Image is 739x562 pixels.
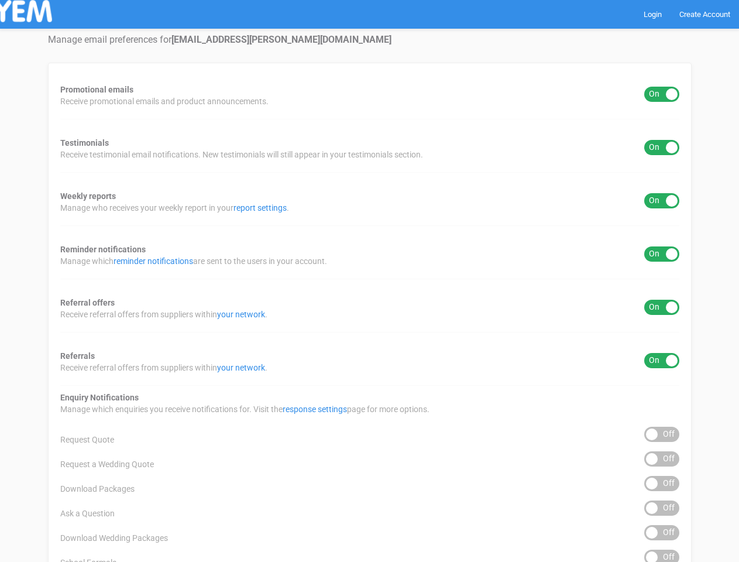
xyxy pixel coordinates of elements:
[60,309,267,320] span: Receive referral offers from suppliers within .
[60,245,146,254] strong: Reminder notifications
[60,508,115,519] span: Ask a Question
[283,405,347,414] a: response settings
[60,85,133,94] strong: Promotional emails
[60,351,95,361] strong: Referrals
[60,255,327,267] span: Manage which are sent to the users in your account.
[60,95,269,107] span: Receive promotional emails and product announcements.
[48,35,692,45] h4: Manage email preferences for
[171,34,391,45] strong: [EMAIL_ADDRESS][PERSON_NAME][DOMAIN_NAME]
[60,138,109,148] strong: Testimonials
[60,532,168,544] span: Download Wedding Packages
[60,202,289,214] span: Manage who receives your weekly report in your .
[60,458,154,470] span: Request a Wedding Quote
[114,256,193,266] a: reminder notifications
[60,191,116,201] strong: Weekly reports
[60,434,114,446] span: Request Quote
[217,310,265,319] a: your network
[60,403,429,415] span: Manage which enquiries you receive notifications for. Visit the page for more options.
[60,298,115,307] strong: Referral offers
[217,363,265,372] a: your network
[60,362,267,373] span: Receive referral offers from suppliers within .
[60,393,139,402] strong: Enquiry Notifications
[233,203,287,213] a: report settings
[60,149,423,160] span: Receive testimonial email notifications. New testimonials will still appear in your testimonials ...
[60,483,135,495] span: Download Packages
